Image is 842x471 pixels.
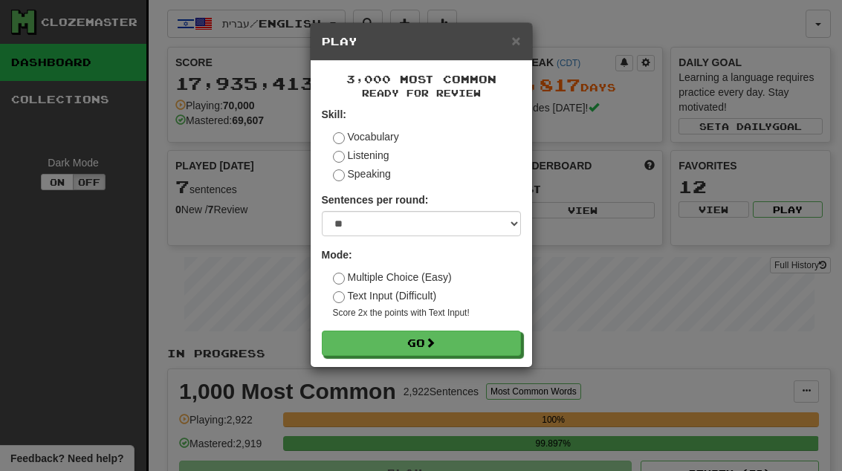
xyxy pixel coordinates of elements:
[333,148,389,163] label: Listening
[333,166,391,181] label: Speaking
[333,273,345,285] input: Multiple Choice (Easy)
[333,307,521,319] small: Score 2x the points with Text Input !
[333,129,399,144] label: Vocabulary
[333,132,345,144] input: Vocabulary
[333,291,345,303] input: Text Input (Difficult)
[322,331,521,356] button: Go
[322,87,521,100] small: Ready for Review
[333,151,345,163] input: Listening
[322,249,352,261] strong: Mode:
[333,270,452,285] label: Multiple Choice (Easy)
[322,34,521,49] h5: Play
[511,33,520,48] button: Close
[333,169,345,181] input: Speaking
[322,192,429,207] label: Sentences per round:
[333,288,437,303] label: Text Input (Difficult)
[322,108,346,120] strong: Skill:
[346,73,496,85] span: 3,000 Most Common
[511,32,520,49] span: ×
